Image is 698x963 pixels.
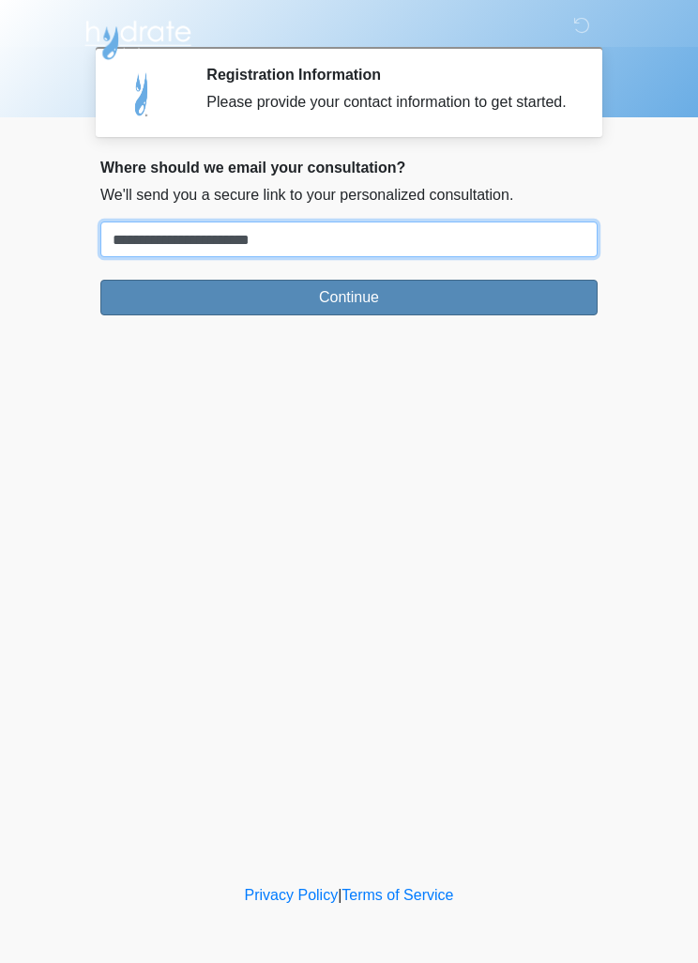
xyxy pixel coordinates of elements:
[100,159,598,176] h2: Where should we email your consultation?
[206,91,569,114] div: Please provide your contact information to get started.
[100,184,598,206] p: We'll send you a secure link to your personalized consultation.
[82,14,194,61] img: Hydrate IV Bar - Scottsdale Logo
[245,887,339,903] a: Privacy Policy
[338,887,341,903] a: |
[100,280,598,315] button: Continue
[114,66,171,122] img: Agent Avatar
[341,887,453,903] a: Terms of Service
